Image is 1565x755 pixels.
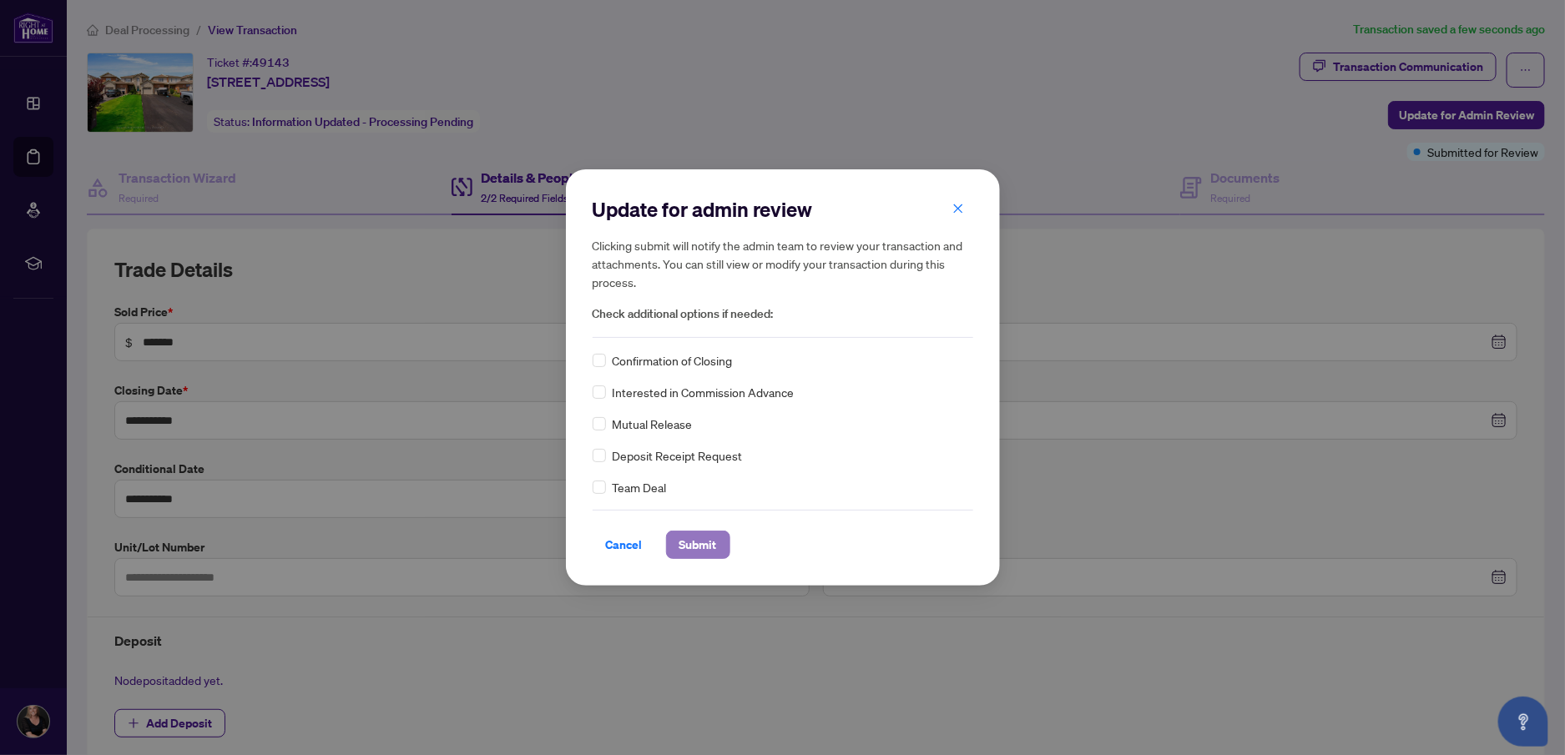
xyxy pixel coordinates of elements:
[666,531,730,559] button: Submit
[613,351,733,370] span: Confirmation of Closing
[613,478,667,496] span: Team Deal
[593,531,656,559] button: Cancel
[613,446,743,465] span: Deposit Receipt Request
[952,203,964,214] span: close
[613,415,693,433] span: Mutual Release
[593,196,973,223] h2: Update for admin review
[613,383,795,401] span: Interested in Commission Advance
[593,305,973,324] span: Check additional options if needed:
[606,531,643,558] span: Cancel
[593,236,973,291] h5: Clicking submit will notify the admin team to review your transaction and attachments. You can st...
[679,531,717,558] span: Submit
[1498,697,1548,747] button: Open asap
